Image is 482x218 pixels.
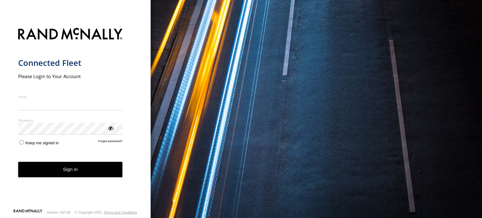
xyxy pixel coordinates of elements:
h2: Please Login to Your Account [18,73,123,79]
input: Keep me signed in [19,140,24,144]
button: Sign in [18,162,123,177]
label: Password [18,118,123,123]
span: Keep me signed in [25,141,59,145]
div: © Copyright 2025 - [75,210,137,214]
label: Email [18,94,123,99]
a: Forgot password? [98,139,123,145]
img: Rand McNally [18,27,123,43]
div: Version: 307.00 [47,210,71,214]
a: Visit our Website [13,209,42,215]
a: Terms and Conditions [104,210,137,214]
div: ViewPassword [107,125,114,131]
form: main [18,24,133,209]
h1: Connected Fleet [18,58,123,68]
